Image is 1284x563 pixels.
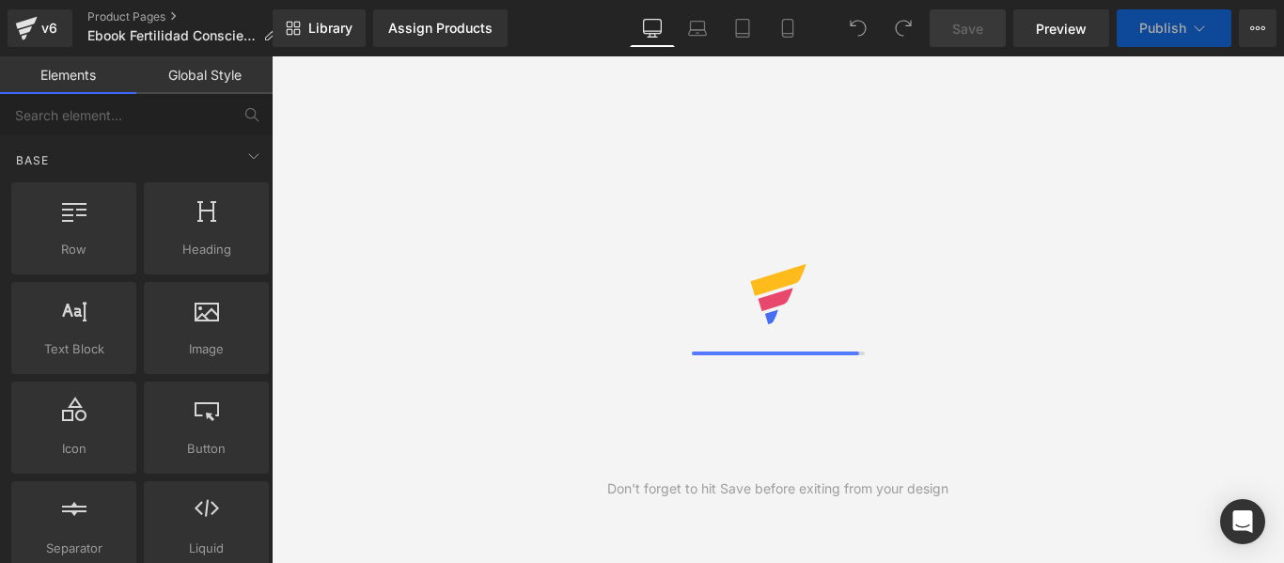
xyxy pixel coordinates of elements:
[136,56,273,94] a: Global Style
[87,9,291,24] a: Product Pages
[1013,9,1109,47] a: Preview
[1239,9,1276,47] button: More
[630,9,675,47] a: Desktop
[149,339,263,359] span: Image
[17,240,131,259] span: Row
[765,9,810,47] a: Mobile
[1117,9,1231,47] button: Publish
[839,9,877,47] button: Undo
[1036,19,1087,39] span: Preview
[149,539,263,558] span: Liquid
[149,240,263,259] span: Heading
[607,478,948,499] div: Don't forget to hit Save before exiting from your design
[38,16,61,40] div: v6
[885,9,922,47] button: Redo
[675,9,720,47] a: Laptop
[1220,499,1265,544] div: Open Intercom Messenger
[308,20,352,37] span: Library
[14,151,51,169] span: Base
[17,539,131,558] span: Separator
[8,9,72,47] a: v6
[1139,21,1186,36] span: Publish
[273,9,366,47] a: New Library
[720,9,765,47] a: Tablet
[149,439,263,459] span: Button
[17,439,131,459] span: Icon
[952,19,983,39] span: Save
[87,28,256,43] span: Ebook Fertilidad Consciente
[388,21,493,36] div: Assign Products
[17,339,131,359] span: Text Block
